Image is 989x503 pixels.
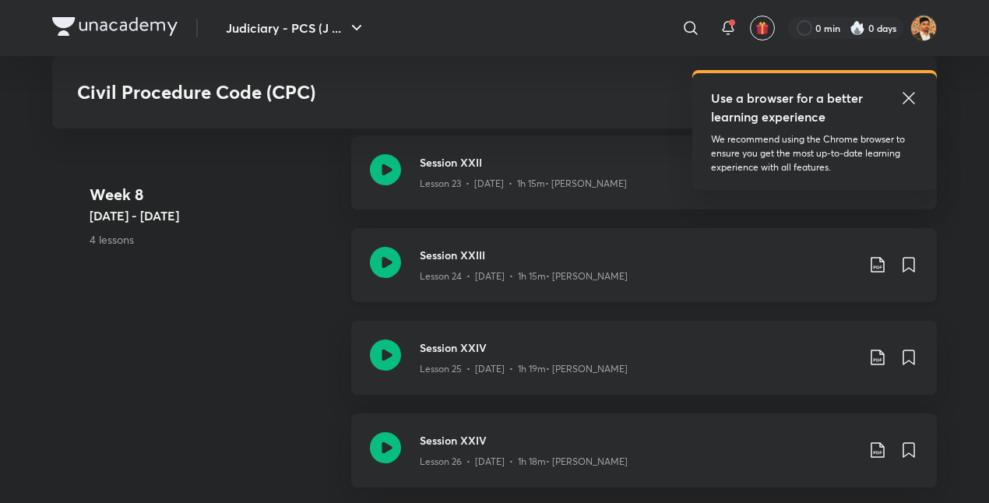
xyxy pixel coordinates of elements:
h3: Session XXIII [420,247,856,263]
img: Ashish Chhawari [910,15,937,41]
p: We recommend using the Chrome browser to ensure you get the most up-to-date learning experience w... [711,132,918,174]
h5: Use a browser for a better learning experience [711,89,866,126]
p: Lesson 24 • [DATE] • 1h 15m • [PERSON_NAME] [420,269,628,283]
h3: Session XXIV [420,432,856,448]
h3: Session XXIV [420,339,856,356]
h4: Week 8 [90,183,339,206]
h3: Civil Procedure Code (CPC) [77,81,687,104]
img: streak [850,20,865,36]
a: Company Logo [52,17,178,40]
p: Lesson 26 • [DATE] • 1h 18m • [PERSON_NAME] [420,455,628,469]
img: Company Logo [52,17,178,36]
h3: Session XXII [420,154,856,171]
a: Session XXIIILesson 24 • [DATE] • 1h 15m• [PERSON_NAME] [351,228,937,321]
a: Session XXIVLesson 25 • [DATE] • 1h 19m• [PERSON_NAME] [351,321,937,413]
p: Lesson 25 • [DATE] • 1h 19m • [PERSON_NAME] [420,362,628,376]
button: avatar [750,16,775,40]
h5: [DATE] - [DATE] [90,206,339,225]
a: Session XXIILesson 23 • [DATE] • 1h 15m• [PERSON_NAME] [351,135,937,228]
img: avatar [755,21,769,35]
button: Judiciary - PCS (J ... [216,12,375,44]
p: Lesson 23 • [DATE] • 1h 15m • [PERSON_NAME] [420,177,627,191]
p: 4 lessons [90,231,339,248]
